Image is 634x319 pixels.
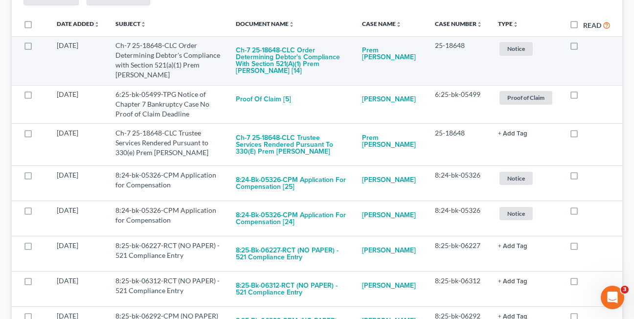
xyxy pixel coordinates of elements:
[362,41,419,67] a: Prem [PERSON_NAME]
[498,128,554,138] a: + Add Tag
[621,286,629,294] span: 3
[498,170,554,186] a: Notice
[498,41,554,57] a: Notice
[49,85,108,123] td: [DATE]
[49,272,108,307] td: [DATE]
[427,166,490,201] td: 8:24-bk-05326
[49,236,108,272] td: [DATE]
[108,201,228,236] td: 8:24-bk-05326-CPM Application for Compensation
[236,90,291,109] button: Proof of Claim [5]
[427,272,490,307] td: 8:25-bk-06312
[498,276,554,286] a: + Add Tag
[498,90,554,106] a: Proof of Claim
[236,20,294,27] a: Document Nameunfold_more
[499,42,533,55] span: Notice
[499,91,552,104] span: Proof of Claim
[435,20,482,27] a: Case Numberunfold_more
[49,36,108,85] td: [DATE]
[49,166,108,201] td: [DATE]
[108,124,228,166] td: Ch-7 25-18648-CLC Trustee Services Rendered Pursuant to 330(e) Prem [PERSON_NAME]
[49,124,108,166] td: [DATE]
[513,22,519,27] i: unfold_more
[236,205,346,232] button: 8:24-bk-05326-CPM Application for Compensation [24]
[499,207,533,220] span: Notice
[498,241,554,251] a: + Add Tag
[498,131,527,137] button: + Add Tag
[396,22,402,27] i: unfold_more
[236,276,346,302] button: 8:25-bk-06312-RCT (NO PAPER) - 521 Compliance Entry
[236,128,346,161] button: Ch-7 25-18648-CLC Trustee Services Rendered Pursuant to 330(e) Prem [PERSON_NAME]
[108,85,228,123] td: 6:25-bk-05499-TPG Notice of Chapter 7 Bankruptcy Case No Proof of Claim Deadline
[601,286,624,309] iframe: Intercom live chat
[108,36,228,85] td: Ch-7 25-18648-CLC Order Determining Debtor's Compliance with Section 521(a)(1) Prem [PERSON_NAME]
[108,272,228,307] td: 8:25-bk-06312-RCT (NO PAPER) - 521 Compliance Entry
[499,172,533,185] span: Notice
[362,241,416,260] a: [PERSON_NAME]
[498,278,527,285] button: + Add Tag
[498,205,554,222] a: Notice
[362,170,416,190] a: [PERSON_NAME]
[427,124,490,166] td: 25-18648
[115,20,146,27] a: Subjectunfold_more
[289,22,294,27] i: unfold_more
[498,20,519,27] a: Typeunfold_more
[476,22,482,27] i: unfold_more
[427,201,490,236] td: 8:24-bk-05326
[94,22,100,27] i: unfold_more
[236,170,346,197] button: 8:24-bk-05326-CPM Application for Compensation [25]
[140,22,146,27] i: unfold_more
[236,41,346,81] button: Ch-7 25-18648-CLC Order Determining Debtor's Compliance with Section 521(a)(1) Prem [PERSON_NAME]...
[583,20,601,30] label: Read
[362,90,416,109] a: [PERSON_NAME]
[362,20,402,27] a: Case Nameunfold_more
[362,128,419,155] a: Prem [PERSON_NAME]
[427,236,490,272] td: 8:25-bk-06227
[49,201,108,236] td: [DATE]
[108,236,228,272] td: 8:25-bk-06227-RCT (NO PAPER) - 521 Compliance Entry
[498,243,527,250] button: + Add Tag
[236,241,346,267] button: 8:25-bk-06227-RCT (NO PAPER) - 521 Compliance Entry
[427,85,490,123] td: 6:25-bk-05499
[427,36,490,85] td: 25-18648
[362,205,416,225] a: [PERSON_NAME]
[57,20,100,27] a: Date Addedunfold_more
[108,166,228,201] td: 8:24-bk-05326-CPM Application for Compensation
[362,276,416,296] a: [PERSON_NAME]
